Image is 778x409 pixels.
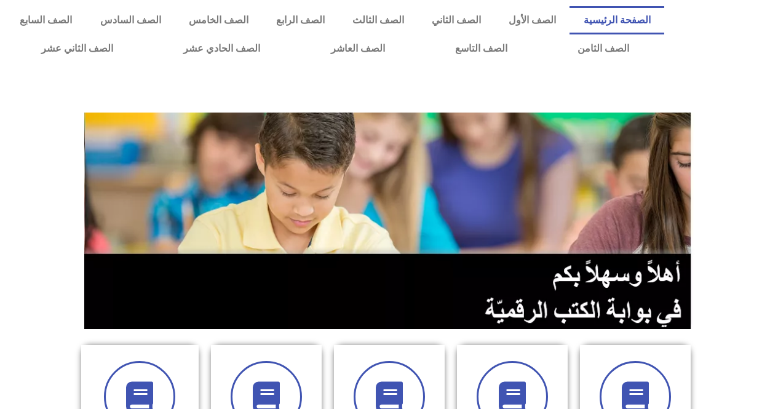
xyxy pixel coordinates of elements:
a: الصفحة الرئيسية [570,6,664,34]
a: الصف الخامس [175,6,262,34]
a: الصف التاسع [420,34,542,63]
a: الصف العاشر [296,34,420,63]
a: الصف الرابع [262,6,338,34]
a: الصف الأول [494,6,570,34]
a: الصف الحادي عشر [148,34,295,63]
a: الصف الثاني [418,6,494,34]
a: الصف السادس [86,6,175,34]
a: الصف السابع [6,6,86,34]
a: الصف الثامن [542,34,664,63]
a: الصف الثاني عشر [6,34,148,63]
a: الصف الثالث [338,6,418,34]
